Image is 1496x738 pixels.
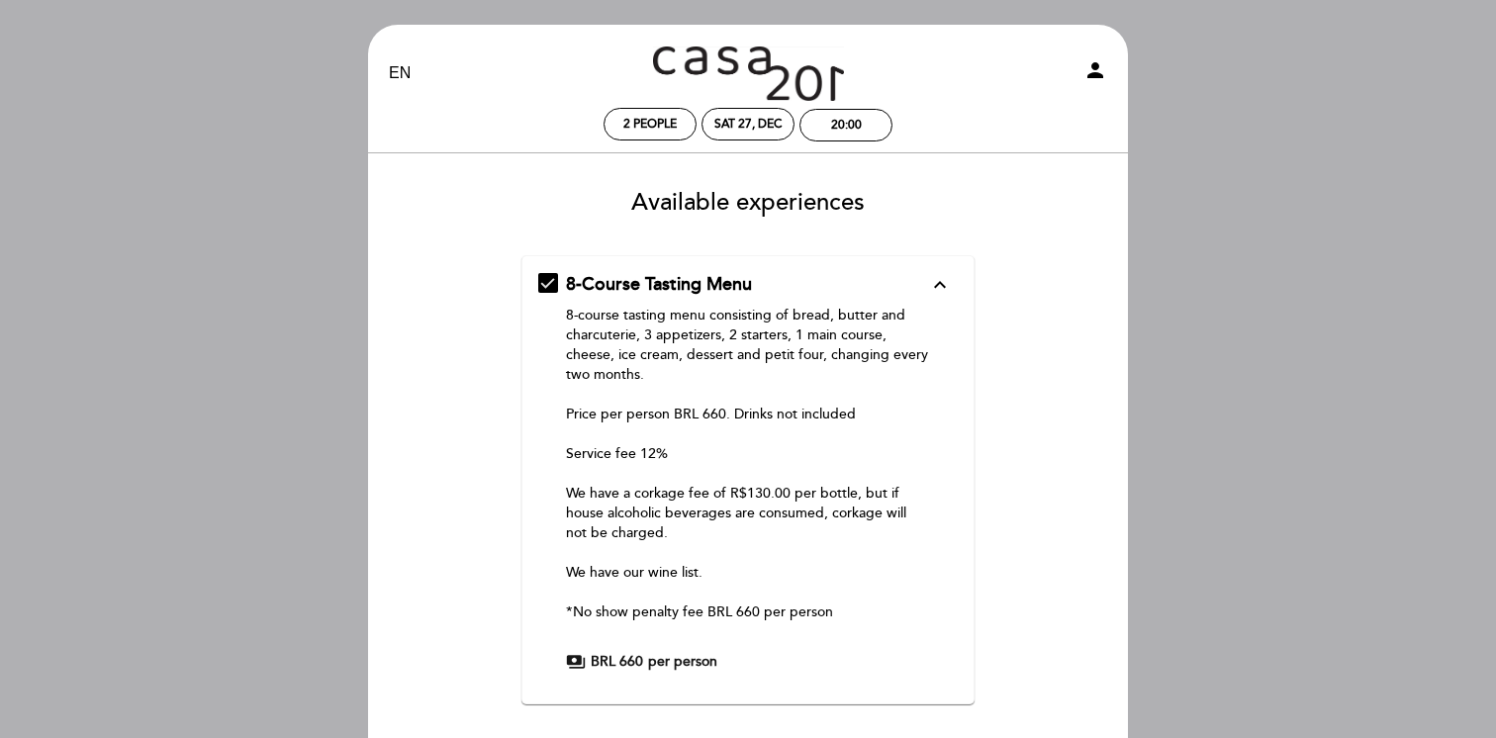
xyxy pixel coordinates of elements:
span: per person [648,652,717,672]
button: expand_less [922,272,958,298]
span: BRL 660 [591,652,643,672]
button: person [1083,58,1107,89]
i: person [1083,58,1107,82]
div: Sat 27, Dec [714,117,782,132]
md-checkbox: 8-Course Tasting Menu expand_less 8-course tasting menu consisting of bread, butter and charcuter... [538,272,959,672]
span: 2 people [623,117,677,132]
span: 8-Course Tasting Menu [566,273,752,295]
div: 20:00 [831,118,862,133]
div: 8-course tasting menu consisting of bread, butter and charcuterie, 3 appetizers, 2 starters, 1 ma... [566,306,929,642]
span: Available experiences [631,188,865,217]
i: expand_less [928,273,952,297]
a: Casa 201 [624,46,872,101]
span: payments [566,652,586,672]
